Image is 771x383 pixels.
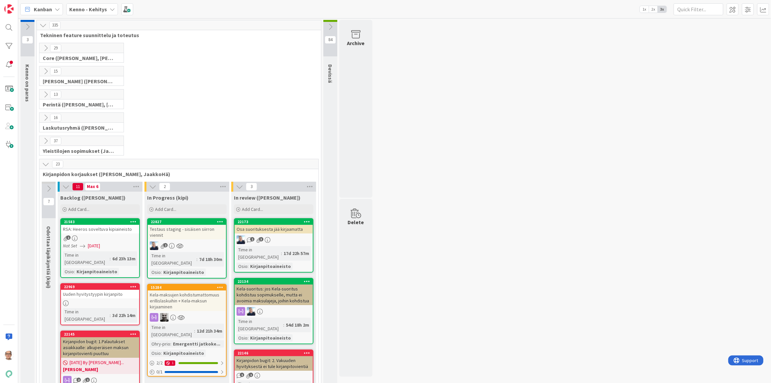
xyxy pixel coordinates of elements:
span: 3x [658,6,667,13]
span: 29 [50,44,61,52]
a: 22827Testaus staging - sisäisen siirron viennitJJTime in [GEOGRAPHIC_DATA]:7d 18h 30mOsio:Kirjanp... [147,218,227,279]
span: 84 [325,36,336,44]
div: Osio [237,263,248,270]
i: Not Set [63,243,77,249]
div: Delete [348,218,364,226]
span: : [170,340,171,348]
div: JH [148,313,226,322]
span: Odottaa läpikäyntiä (kipi) [45,226,52,288]
div: Archive [347,39,365,47]
div: 22969 [61,284,139,290]
div: 22827 [151,220,226,224]
span: 15 [50,67,61,75]
div: 54d 18h 2m [284,321,311,329]
span: 7 [43,198,54,206]
a: 21583RSA: Heeros soveltuva kipiaineistoNot Set[DATE]Time in [GEOGRAPHIC_DATA]:6d 23h 13mOsio:Kirj... [60,218,140,278]
div: 22969 [64,285,139,289]
div: JJ [148,241,226,250]
img: avatar [4,369,14,379]
div: 22173 [235,219,313,225]
span: : [74,268,75,275]
div: Osio [150,350,161,357]
div: Osa suorituksesta jää kirjaamatta [235,225,313,233]
img: JJ [237,235,245,244]
b: [PERSON_NAME] [63,366,137,373]
div: JJ [235,235,313,244]
span: : [196,256,197,263]
div: 6d 23h 13m [111,255,137,262]
img: Visit kanbanzone.com [4,4,14,14]
span: In Progress (kipi) [147,194,189,201]
a: 15284Kela-maksujen kohdistumattomuus erillislaskuihin + Kela-maksun kirjaaminenJHTime in [GEOGRAP... [147,284,227,377]
div: Osio [150,269,161,276]
span: : [110,255,111,262]
span: Kanban [34,5,52,13]
div: Testaus staging - sisäisen siirron viennit [148,225,226,239]
b: Kenno - Kehitys [69,6,107,13]
span: 1 [85,378,90,382]
div: Kirjanpitoaineisto [248,334,293,342]
div: 22146 [235,350,313,356]
span: Add Card... [68,206,89,212]
div: 22827Testaus staging - sisäisen siirron viennit [148,219,226,239]
span: Tekninen feature suunnittelu ja toteutus [40,32,313,38]
span: 2 [159,183,170,191]
span: 13 [50,91,61,98]
span: [DATE] By [PERSON_NAME]... [70,359,124,366]
div: Time in [GEOGRAPHIC_DATA] [237,246,281,261]
a: 22173Osa suorituksesta jää kirjaamattaJJTime in [GEOGRAPHIC_DATA]:17d 22h 57mOsio:Kirjanpitoaineisto [234,218,313,273]
div: Kirjanpitoaineisto [162,350,206,357]
div: 21583RSA: Heeros soveltuva kipiaineisto [61,219,139,233]
span: 11 [72,183,83,191]
span: 1 [250,237,254,241]
span: : [281,250,282,257]
span: 2 [163,243,168,247]
div: 22146Kirjanpidon bugit: 2. Vakuuden hyvityksestä ei tule kirjanpitovientiä [235,350,313,371]
span: 3 [22,36,33,44]
div: 0/1 [148,368,226,376]
span: Support [14,1,30,9]
img: PK [4,351,14,360]
span: Halti (Sebastian, VilleH, Riikka, Antti, MikkoV, PetriH, PetriM) [43,78,115,85]
span: Devissä [327,64,334,83]
span: : [248,263,248,270]
span: : [110,312,111,319]
div: 22146 [238,351,313,355]
span: 37 [50,137,61,145]
span: 2 [77,378,81,382]
div: RSA: Heeros soveltuva kipiaineisto [61,225,139,233]
span: 335 [49,21,61,29]
div: Ohry-prio [150,340,170,348]
span: In review (kipi) [234,194,301,201]
span: 16 [50,114,61,122]
span: 2 / 2 [156,359,163,366]
span: 1 [240,373,244,377]
span: 3 [246,183,257,191]
div: 15284Kela-maksujen kohdistumattomuus erillislaskuihin + Kela-maksun kirjaaminen [148,285,226,311]
div: 21583 [61,219,139,225]
div: 22145 [64,332,139,337]
div: Time in [GEOGRAPHIC_DATA] [150,324,194,338]
div: 17d 22h 57m [282,250,311,257]
div: Kirjanpitoaineisto [248,263,293,270]
span: Laskutusryhmä (Antti, Keijo) [43,124,115,131]
span: 3 [259,237,263,241]
div: Time in [GEOGRAPHIC_DATA] [63,308,110,323]
span: 1 [66,235,71,240]
span: Perintä (Jaakko, PetriH, MikkoV, Pasi) [43,101,115,108]
div: Kela-suoritus: jos Kela-suoritus kohdistuu sopimukselle, mutta ei avoimia maksulajeja, joihin koh... [235,285,313,305]
div: Kela-maksujen kohdistumattomuus erillislaskuihin + Kela-maksun kirjaaminen [148,290,226,311]
div: Kirjanpitoaineisto [162,269,206,276]
div: 21583 [64,220,139,224]
div: 2/21 [148,359,226,367]
a: 22134Kela-suoritus: jos Kela-suoritus kohdistuu sopimukselle, mutta ei avoimia maksulajeja, joihi... [234,278,313,344]
div: Emergentti jatkoke... [171,340,222,348]
div: JJ [235,307,313,316]
span: [DATE] [88,242,100,249]
div: 22145 [61,331,139,337]
div: 15284 [151,285,226,290]
span: : [283,321,284,329]
div: 12d 21h 34m [195,327,224,335]
div: 7d 18h 30m [197,256,224,263]
div: 1 [165,360,175,366]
